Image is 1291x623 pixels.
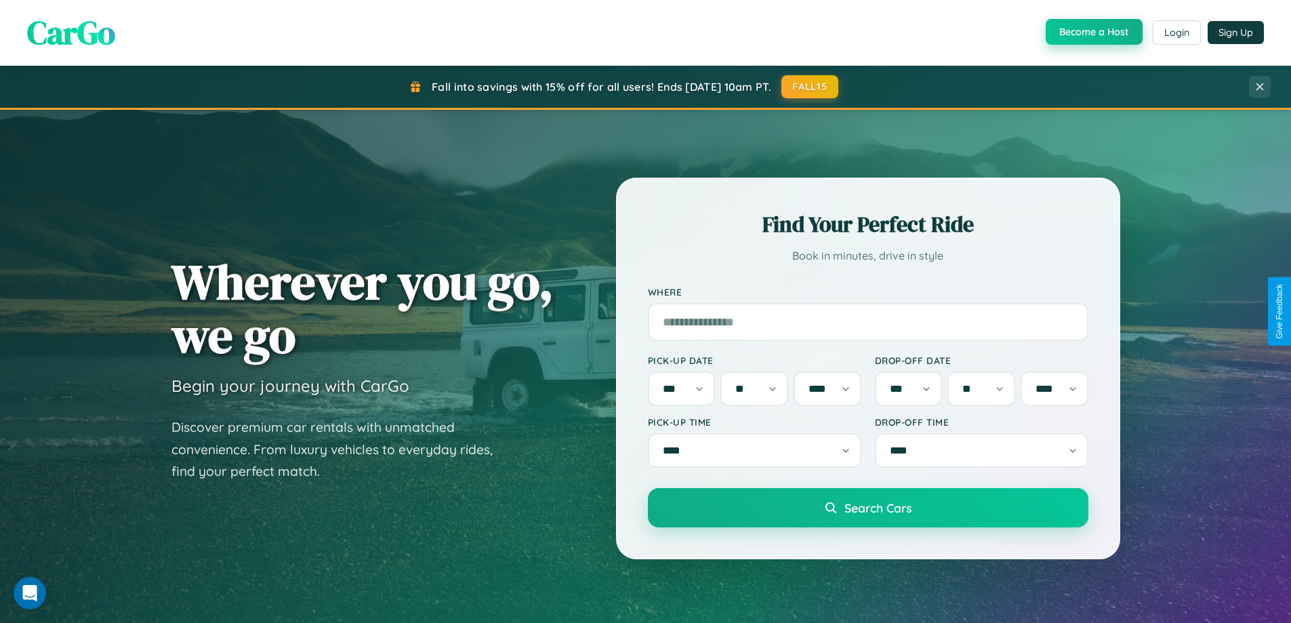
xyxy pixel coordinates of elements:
label: Pick-up Date [648,355,861,366]
p: Discover premium car rentals with unmatched convenience. From luxury vehicles to everyday rides, ... [171,416,510,483]
p: Book in minutes, drive in style [648,246,1088,266]
iframe: Intercom live chat [14,577,46,609]
span: Search Cars [844,500,911,515]
button: Become a Host [1046,19,1143,45]
button: Login [1153,20,1201,45]
label: Drop-off Date [875,355,1088,366]
h3: Begin your journey with CarGo [171,376,409,396]
label: Drop-off Time [875,416,1088,428]
h2: Find Your Perfect Ride [648,209,1088,239]
button: Sign Up [1208,21,1264,44]
label: Where [648,286,1088,298]
div: Give Feedback [1275,284,1284,339]
span: CarGo [27,10,115,55]
label: Pick-up Time [648,416,861,428]
button: Search Cars [648,488,1088,527]
h1: Wherever you go, we go [171,255,554,362]
span: Fall into savings with 15% off for all users! Ends [DATE] 10am PT. [432,80,771,94]
button: FALL15 [781,75,838,98]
